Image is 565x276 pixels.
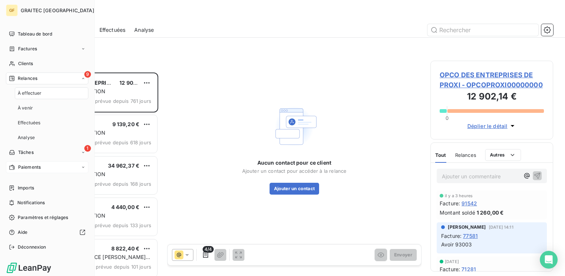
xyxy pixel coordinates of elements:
[257,159,331,166] span: Aucun contact pour ce client
[446,115,449,121] span: 0
[203,246,214,253] span: 4/4
[271,103,318,150] img: Empty state
[440,199,460,207] span: Facture :
[427,24,538,36] input: Rechercher
[18,149,34,156] span: Tâches
[461,265,476,273] span: 71281
[18,229,28,236] span: Aide
[99,26,126,34] span: Effectuées
[95,181,151,187] span: prévue depuis 168 jours
[467,122,508,130] span: Déplier le détail
[95,222,151,228] span: prévue depuis 133 jours
[18,31,52,37] span: Tableau de bord
[111,204,140,210] span: 4 440,00 €
[461,199,477,207] span: 91542
[465,122,519,130] button: Déplier le détail
[390,249,417,261] button: Envoyer
[111,245,140,252] span: 8 822,40 €
[18,105,33,111] span: À venir
[18,244,46,250] span: Déconnexion
[6,226,88,238] a: Aide
[134,26,154,34] span: Analyse
[84,145,91,152] span: 1
[270,183,319,195] button: Ajouter un contact
[18,134,35,141] span: Analyse
[441,241,472,248] span: Avoir 93003
[441,232,461,240] span: Facture :
[84,71,91,78] span: 9
[95,98,151,104] span: prévue depuis 761 jours
[18,185,34,191] span: Imports
[440,70,544,90] span: OPCO DES ENTREPRISES DE PROXI - OPCOPROXI00000000
[435,152,446,158] span: Tout
[540,251,558,269] div: Open Intercom Messenger
[18,75,37,82] span: Relances
[95,139,151,145] span: prévue depuis 618 jours
[18,60,33,67] span: Clients
[35,73,158,276] div: grid
[440,90,544,105] h3: 12 902,14 €
[445,259,459,264] span: [DATE]
[112,121,140,127] span: 9 139,20 €
[6,262,52,274] img: Logo LeanPay
[440,209,475,216] span: Montant soldé
[463,232,478,240] span: 77581
[21,7,94,13] span: GRAITEC [GEOGRAPHIC_DATA]
[18,214,68,221] span: Paramètres et réglages
[52,80,142,86] span: OPCO DES ENTREPRISES DE PROXI
[489,225,514,229] span: [DATE] 14:11
[445,193,473,198] span: il y a 3 heures
[485,149,521,161] button: Autres
[119,80,149,86] span: 12 902,14 €
[18,120,41,126] span: Effectuées
[448,224,486,230] span: [PERSON_NAME]
[242,168,347,174] span: Ajouter un contact pour accéder à la relance
[440,265,460,273] span: Facture :
[455,152,476,158] span: Relances
[18,90,42,97] span: À effectuer
[18,46,37,52] span: Factures
[17,199,45,206] span: Notifications
[53,254,150,267] span: PLAN DE RELANCE [PERSON_NAME] - English version
[477,209,504,216] span: 1 260,00 €
[96,264,151,270] span: prévue depuis 101 jours
[108,162,139,169] span: 34 962,37 €
[18,164,41,171] span: Paiements
[6,4,18,16] div: GF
